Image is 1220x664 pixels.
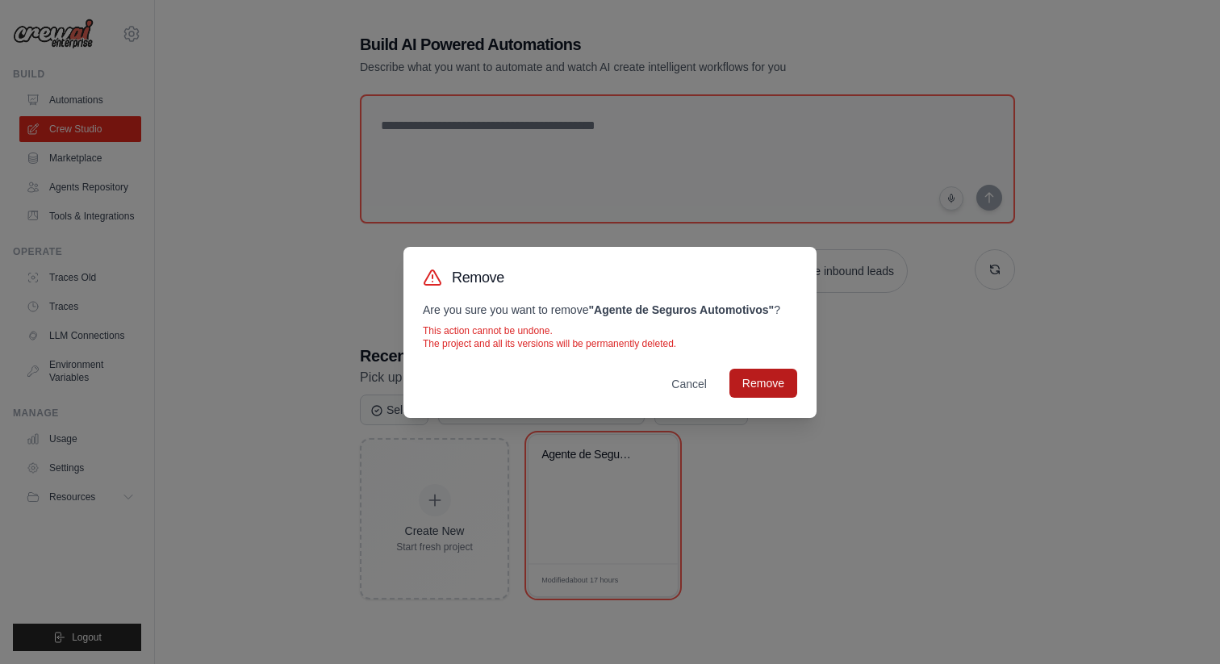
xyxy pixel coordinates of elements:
button: Cancel [658,370,720,399]
p: This action cannot be undone. [423,324,797,337]
h3: Remove [452,266,504,289]
p: The project and all its versions will be permanently deleted. [423,337,797,350]
p: Are you sure you want to remove ? [423,302,797,318]
strong: " Agente de Seguros Automotivos " [588,303,774,316]
button: Remove [729,369,797,398]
